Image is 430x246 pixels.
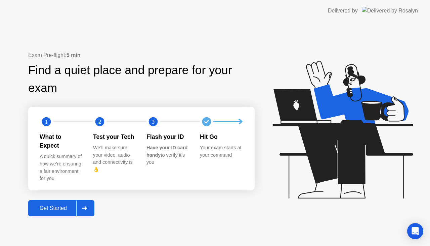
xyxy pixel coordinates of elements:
div: A quick summary of how we’re ensuring a fair environment for you [40,153,82,182]
text: 2 [98,118,101,125]
div: We’ll make sure your video, audio and connectivity is 👌 [93,144,136,173]
div: Delivered by [328,7,358,15]
div: Your exam starts at your command [200,144,243,159]
text: 3 [152,118,155,125]
div: Flash your ID [146,132,189,141]
div: Find a quiet place and prepare for your exam [28,61,255,97]
div: Exam Pre-flight: [28,51,255,59]
b: Have your ID card handy [146,145,187,158]
div: What to Expect [40,132,82,150]
text: 1 [45,118,48,125]
div: Test your Tech [93,132,136,141]
b: 5 min [67,52,81,58]
img: Delivered by Rosalyn [362,7,418,14]
button: Get Started [28,200,94,216]
div: Get Started [30,205,76,211]
div: to verify it’s you [146,144,189,166]
div: Hit Go [200,132,243,141]
div: Open Intercom Messenger [407,223,423,239]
